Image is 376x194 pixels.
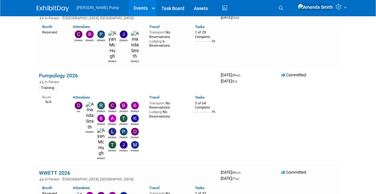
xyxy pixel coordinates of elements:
[74,110,82,113] div: Del Ritz
[232,177,239,181] span: (Thu)
[120,110,128,113] div: Bobby Zitzka
[120,115,128,122] img: Tony Lewis
[131,141,139,149] img: Martin Strong
[39,15,216,20] div: [GEOGRAPHIC_DATA], [GEOGRAPHIC_DATA]
[43,93,63,100] div: Booth
[97,110,105,113] div: Robert Lega
[73,186,90,190] a: Attendees
[149,29,185,48] div: No Reservations 6 Reservations
[131,110,139,113] div: Brian Peek
[109,141,116,149] img: Teri Beth Perkins
[149,95,159,100] a: Travel
[298,4,333,11] img: Amanda Smith
[131,115,139,122] img: Kim M
[212,111,216,119] td: 5%
[221,170,243,175] span: [DATE]
[43,29,63,35] div: Reserved
[39,170,71,176] a: WWETT 2026
[232,171,241,175] span: (Mon)
[45,178,62,182] span: In-Person
[73,24,90,29] a: Attendees
[97,122,105,126] div: Brian Lee
[108,136,116,140] div: Lee Feeser
[195,30,216,39] div: 1 of 29 Complete
[39,85,56,91] div: Training
[45,16,62,20] span: In-Person
[149,186,159,190] a: Travel
[131,122,139,126] div: Kim M
[131,128,139,136] img: David Perry
[149,24,159,29] a: Travel
[120,136,128,140] div: Patrick Champagne
[120,141,128,149] img: Jake Sowders
[86,130,94,134] div: Amanda Smith
[131,59,139,63] div: Amanda Smith
[149,39,163,44] span: Lodging:
[86,38,94,42] div: Bobby Zitzka
[232,80,237,83] span: (Fri)
[131,149,139,153] div: Martin Strong
[43,24,53,29] a: Booth
[282,73,306,78] span: Committed
[75,102,82,110] img: Del Ritz
[97,102,105,110] img: Robert Lega
[195,102,216,110] div: 3 of 64 Complete
[221,73,243,78] span: [DATE]
[149,100,185,119] div: No Reservations No Reservations
[97,38,105,42] div: Patrick Champagne
[120,102,128,110] img: Bobby Zitzka
[40,80,43,83] img: In-Person Event
[77,5,119,10] span: [PERSON_NAME] Pump
[131,31,139,59] img: Amanda Smith
[149,30,166,34] span: Transport:
[120,149,128,153] div: Jake Sowders
[221,79,237,84] span: [DATE]
[120,38,128,42] div: Jake Sowders
[120,31,128,38] img: Jake Sowders
[282,170,306,175] span: Committed
[97,157,105,160] div: Ryan McHugh
[108,59,116,63] div: Ryan McHugh
[39,73,78,79] a: Pumpology 2026
[242,170,243,175] span: -
[86,102,94,131] img: Amanda Smith
[75,31,82,38] img: Christopher Thompson
[40,16,43,19] img: In-Person Event
[212,40,216,48] td: 3%
[120,122,128,126] div: Tony Lewis
[109,115,116,122] img: Allan Curry
[86,31,94,38] img: Bobby Zitzka
[39,177,216,182] div: [GEOGRAPHIC_DATA], [GEOGRAPHIC_DATA]
[195,186,205,190] a: Tasks
[232,74,241,77] span: (Wed)
[195,24,205,29] a: Tasks
[97,115,105,122] img: Brian Lee
[232,16,239,19] span: (Sun)
[37,5,69,12] img: ExhibitDay
[221,176,239,181] span: [DATE]
[40,178,43,181] img: In-Person Event
[221,15,239,20] span: [DATE]
[73,95,90,100] a: Attendees
[74,38,82,42] div: Christopher Thompson
[131,136,139,140] div: David Perry
[108,122,116,126] div: Allan Curry
[108,149,116,153] div: Teri Beth Perkins
[120,128,128,136] img: Patrick Champagne
[108,31,116,59] img: Ryan McHugh
[108,110,116,113] div: Christopher Thompson
[109,128,116,136] img: Lee Feeser
[195,95,205,100] a: Tasks
[43,186,53,190] a: Booth
[45,80,62,84] span: In-Person
[43,100,63,105] div: N/A
[149,110,163,114] span: Lodging:
[97,128,105,157] img: Ryan McHugh
[242,73,243,78] span: -
[131,102,139,110] img: Brian Peek
[109,102,116,110] img: Christopher Thompson
[149,102,166,106] span: Transport:
[97,31,105,38] img: Patrick Champagne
